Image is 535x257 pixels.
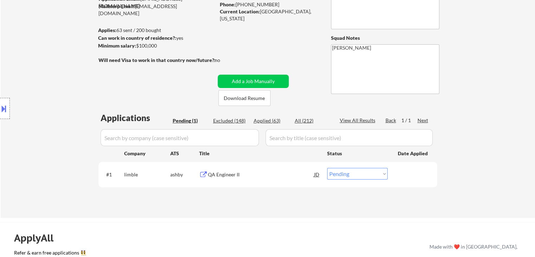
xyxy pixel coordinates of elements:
div: $100,000 [98,42,215,49]
div: Company [124,150,170,157]
div: ashby [170,171,199,178]
div: Title [199,150,320,157]
div: [GEOGRAPHIC_DATA], [US_STATE] [220,8,319,22]
div: yes [98,35,213,42]
div: Squad Notes [331,35,439,42]
div: View All Results [340,117,377,124]
strong: Phone: [220,1,236,7]
div: no [215,57,235,64]
div: Date Applied [398,150,429,157]
button: Add a Job Manually [218,75,289,88]
input: Search by title (case sensitive) [266,129,433,146]
div: 63 sent / 200 bought [98,27,215,34]
strong: Current Location: [220,8,260,14]
div: Back [386,117,397,124]
strong: Will need Visa to work in that country now/future?: [98,57,216,63]
div: Status [327,147,388,159]
strong: Minimum salary: [98,43,136,49]
div: ApplyAll [14,232,62,244]
div: Applied (63) [254,117,289,124]
div: limble [124,171,170,178]
div: Next [418,117,429,124]
div: ATS [170,150,199,157]
div: [PHONE_NUMBER] [220,1,319,8]
div: Applications [101,114,170,122]
div: Pending (1) [173,117,208,124]
div: [EMAIL_ADDRESS][DOMAIN_NAME] [98,3,215,17]
strong: Mailslurp Email: [98,3,135,9]
div: Excluded (148) [213,117,248,124]
strong: Applies: [98,27,116,33]
div: QA Engineer II [208,171,314,178]
strong: Can work in country of residence?: [98,35,176,41]
div: 1 / 1 [401,117,418,124]
div: #1 [106,171,119,178]
button: Download Resume [218,90,270,106]
input: Search by company (case sensitive) [101,129,259,146]
div: All (212) [295,117,330,124]
div: JD [313,168,320,181]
